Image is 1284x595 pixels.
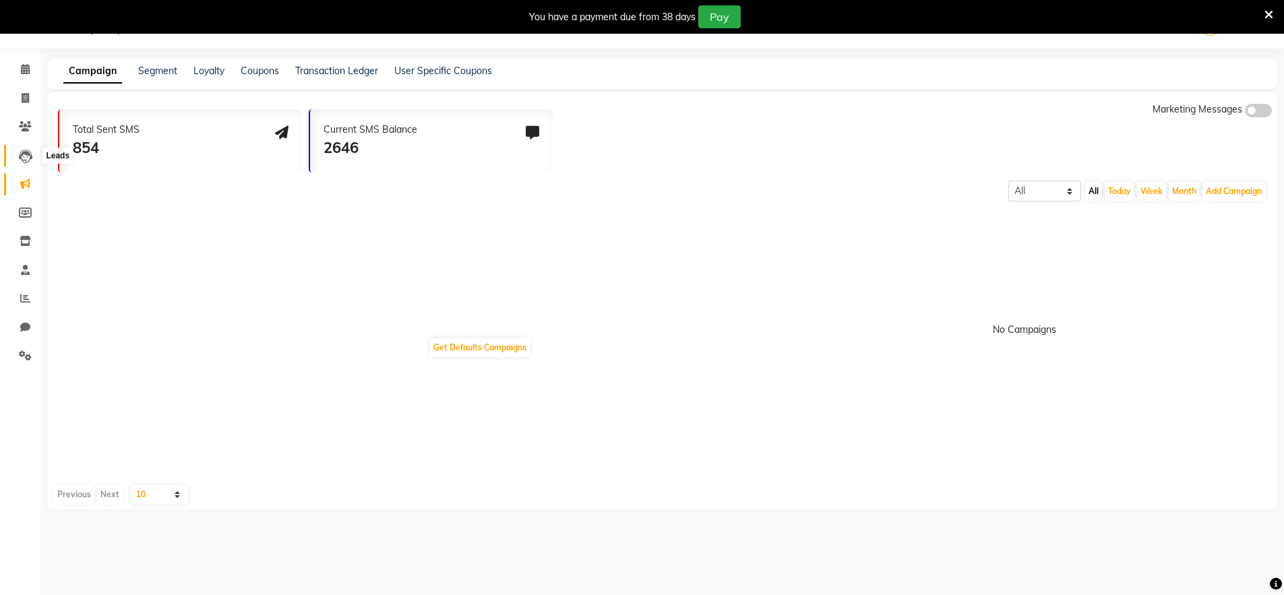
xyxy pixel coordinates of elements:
[241,65,279,77] a: Coupons
[73,123,140,137] div: Total Sent SMS
[42,148,73,164] div: Leads
[295,65,378,77] a: Transaction Ledger
[698,5,741,28] button: Pay
[1085,182,1102,201] button: All
[394,65,492,77] a: User Specific Coupons
[1137,182,1166,201] button: Week
[430,338,530,357] button: Get Defaults Campaigns
[193,65,224,77] a: Loyalty
[73,137,140,159] div: 854
[324,123,417,137] div: Current SMS Balance
[1105,182,1134,201] button: Today
[138,65,177,77] a: Segment
[1202,182,1265,201] button: Add Campaign
[324,137,417,159] div: 2646
[1169,182,1200,201] button: Month
[529,10,696,24] div: You have a payment due from 38 days
[1153,103,1242,115] span: Marketing Messages
[63,59,122,84] a: Campaign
